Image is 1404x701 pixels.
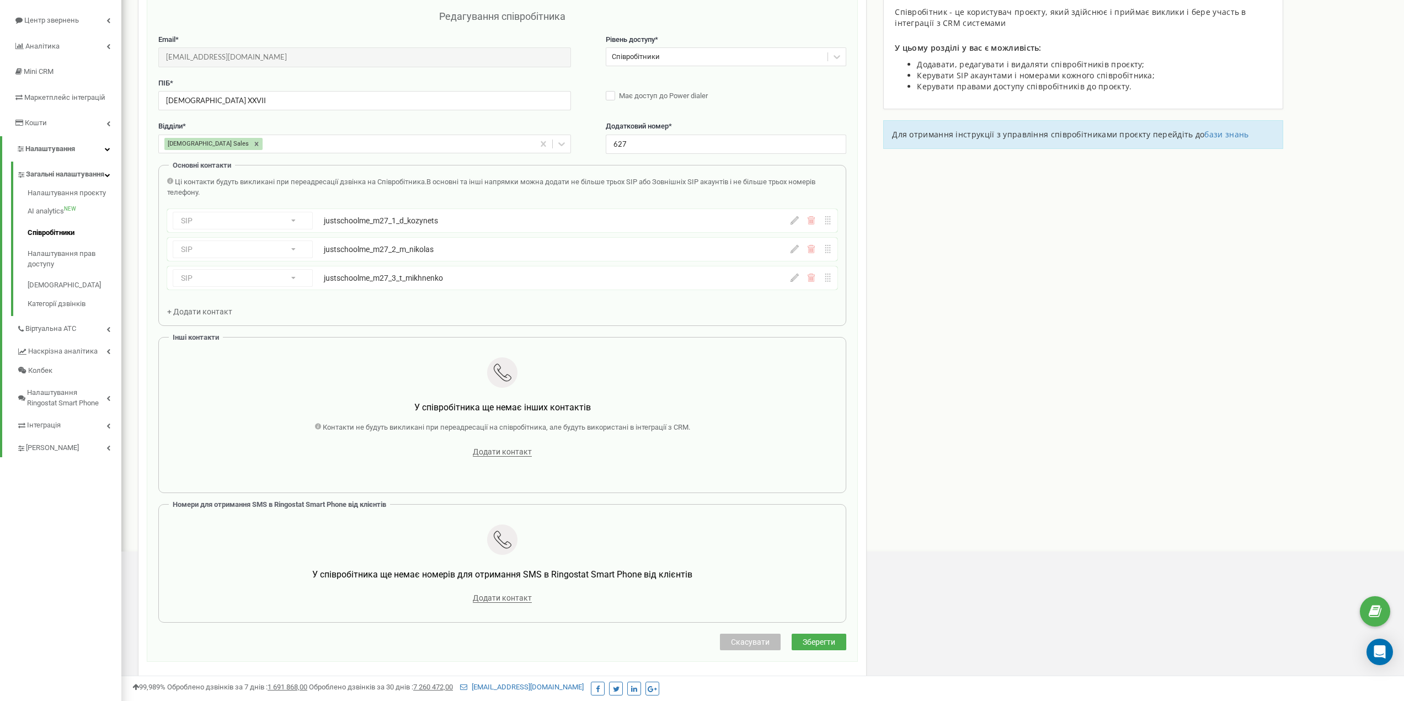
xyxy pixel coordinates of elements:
[606,122,669,130] span: Додатковий номер
[917,70,1155,81] span: Керувати SIP акаунтами і номерами кожного співробітника;
[27,388,106,408] span: Налаштування Ringostat Smart Phone
[167,238,837,261] div: SIPjustschoolme_m27_2_m_nikolas
[17,339,121,361] a: Наскрізна аналітика
[803,638,835,646] span: Зберегти
[895,7,1246,28] span: Співробітник - це користувач проєкту, який здійснює і приймає виклики і бере участь в інтеграції ...
[917,59,1145,69] span: Додавати, редагувати і видаляти співробітників проєкту;
[473,593,532,603] span: Додати контакт
[413,683,453,691] u: 7 260 472,00
[17,380,121,413] a: Налаштування Ringostat Smart Phone
[158,122,183,130] span: Відділи
[17,435,121,458] a: [PERSON_NAME]
[309,683,453,691] span: Оброблено дзвінків за 30 днів :
[720,634,781,650] button: Скасувати
[28,275,121,296] a: [DEMOGRAPHIC_DATA]
[892,129,1204,140] span: Для отримання інструкції з управління співробітниками проєкту перейдіть до
[132,683,166,691] span: 99,989%
[606,135,847,154] input: Вкажіть додатковий номер
[25,119,47,127] span: Кошти
[28,243,121,275] a: Налаштування прав доступу
[28,366,52,376] span: Колбек
[17,361,121,381] a: Колбек
[24,93,105,101] span: Маркетплейс інтеграцій
[164,138,250,150] div: [DEMOGRAPHIC_DATA] Sales
[792,634,846,650] button: Зберегти
[460,683,584,691] a: [EMAIL_ADDRESS][DOMAIN_NAME]
[612,52,660,62] div: Співробітники
[26,443,79,453] span: [PERSON_NAME]
[173,333,219,341] span: Інші контакти
[167,178,815,196] span: В основні та інші напрямки можна додати не більше трьох SIP або Зовнішніх SIP акаунтів і не більш...
[173,500,386,509] span: Номери для отримання SMS в Ringostat Smart Phone від клієнтів
[28,201,121,222] a: AI analyticsNEW
[28,222,121,244] a: Співробітники
[173,161,231,169] span: Основні контакти
[17,162,121,184] a: Загальні налаштування
[439,10,565,22] span: Редагування співробітника
[167,683,307,691] span: Оброблено дзвінків за 7 днів :
[28,296,121,309] a: Категорії дзвінків
[268,683,307,691] u: 1 691 868,00
[158,35,175,44] span: Email
[323,423,690,431] span: Контакти не будуть викликані при переадресації на співробітника, але будуть використані в інтегра...
[606,35,655,44] span: Рівень доступу
[312,569,692,580] span: У співробітника ще немає номерів для отримання SMS в Ringostat Smart Phone від клієнтів
[158,79,170,87] span: ПІБ
[24,16,79,24] span: Центр звернень
[25,145,75,153] span: Налаштування
[917,81,1131,92] span: Керувати правами доступу співробітників до проєкту.
[167,266,837,290] div: SIPjustschoolme_m27_3_t_mikhnenko
[1366,639,1393,665] div: Open Intercom Messenger
[324,215,660,226] div: justschoolme_m27_1_d_kozynets
[24,67,54,76] span: Mini CRM
[28,346,98,357] span: Наскрізна аналітика
[25,324,76,334] span: Віртуальна АТС
[158,47,571,67] input: Введіть Email
[28,188,121,201] a: Налаштування проєкту
[895,42,1042,53] span: У цьому розділі у вас є можливість:
[167,307,232,316] span: + Додати контакт
[26,169,104,180] span: Загальні налаштування
[473,447,532,457] span: Додати контакт
[27,420,61,431] span: Інтеграція
[324,244,660,255] div: justschoolme_m27_2_m_nikolas
[619,92,708,100] span: Має доступ до Power dialer
[2,136,121,162] a: Налаштування
[324,272,660,283] div: justschoolme_m27_3_t_mikhnenko
[414,402,591,413] span: У співробітника ще немає інших контактів
[158,91,571,110] input: Введіть ПІБ
[17,316,121,339] a: Віртуальна АТС
[1204,129,1248,140] a: бази знань
[25,42,60,50] span: Аналiтика
[167,209,837,232] div: SIPjustschoolme_m27_1_d_kozynets
[731,638,770,646] span: Скасувати
[17,413,121,435] a: Інтеграція
[175,178,426,186] span: Ці контакти будуть викликані при переадресації дзвінка на Співробітника.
